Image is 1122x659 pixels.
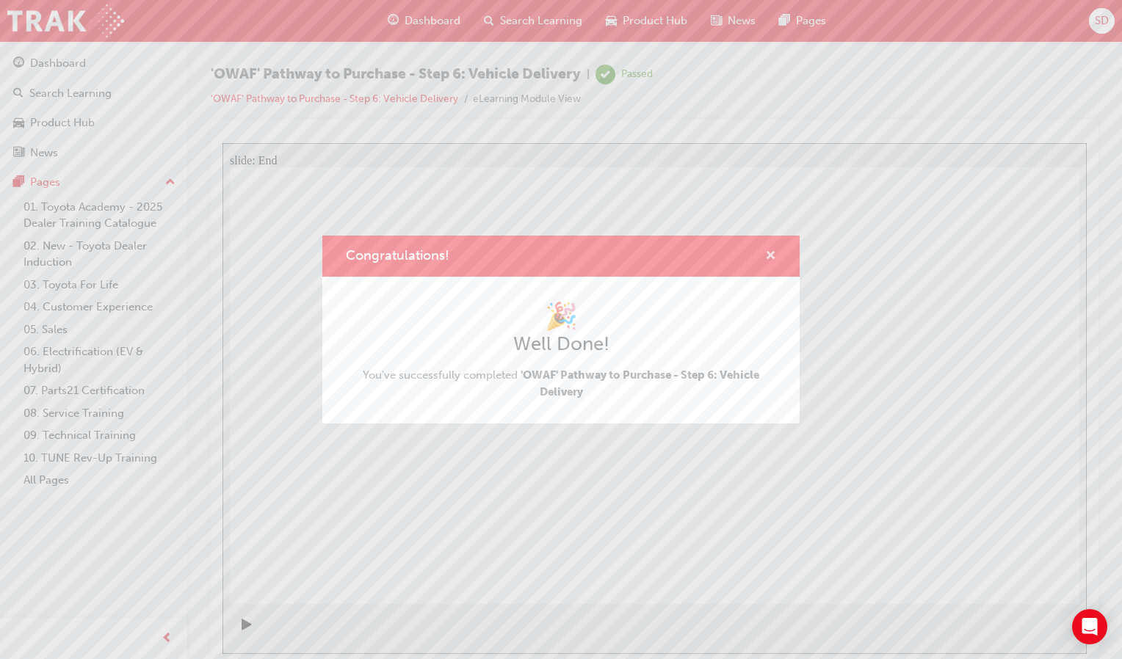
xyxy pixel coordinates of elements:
[346,300,776,332] h1: 🎉
[346,367,776,400] span: You've successfully completed
[7,475,32,500] button: Play (Ctrl+Alt+P)
[346,332,776,356] h2: Well Done!
[322,236,800,424] div: Congratulations!
[346,247,449,263] span: Congratulations!
[765,247,776,266] button: cross-icon
[521,368,759,398] span: 'OWAF' Pathway to Purchase - Step 6: Vehicle Delivery
[765,250,776,263] span: cross-icon
[1072,609,1107,644] div: Open Intercom Messenger
[7,463,32,511] div: playback controls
